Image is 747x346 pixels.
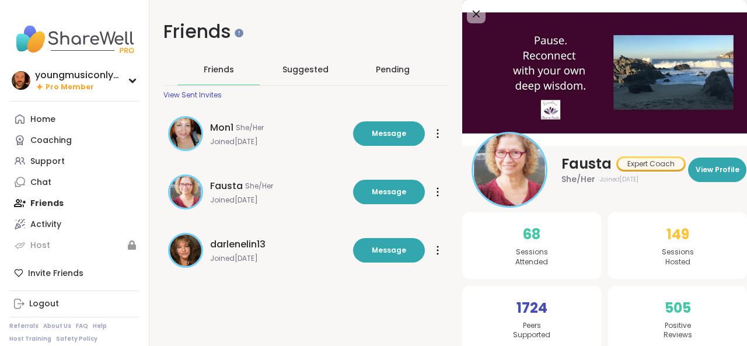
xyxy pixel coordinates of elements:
span: Fausta [210,179,243,193]
a: Home [9,109,139,130]
span: Pro Member [46,82,94,92]
span: Sessions Hosted [662,247,694,267]
a: Host Training [9,335,51,343]
span: Joined [DATE] [210,195,346,205]
span: View Profile [696,165,739,175]
span: Fausta [561,155,612,173]
span: Message [372,187,406,197]
a: Safety Policy [56,335,97,343]
img: Fausta [473,134,546,206]
div: Chat [30,177,51,188]
span: She/Her [561,173,595,185]
span: Joined [DATE] [210,254,346,263]
span: Sessions Attended [515,247,548,267]
img: Fausta [170,176,201,208]
span: Positive Reviews [664,321,692,341]
a: Coaching [9,130,139,151]
a: Referrals [9,322,39,330]
span: Joined [DATE] [600,175,638,184]
div: Logout [29,298,59,310]
img: ShareWell Nav Logo [9,19,139,60]
span: Peers Supported [513,321,550,341]
div: youngmusiconlypage [35,69,123,82]
span: 505 [665,298,691,319]
span: Suggested [282,64,329,75]
div: Pending [376,64,410,75]
a: Activity [9,214,139,235]
img: darlenelin13 [170,235,201,266]
iframe: Spotlight [235,29,243,37]
div: Invite Friends [9,263,139,284]
span: 149 [666,224,689,245]
div: Support [30,156,65,167]
a: FAQ [76,322,88,330]
span: Message [372,128,406,139]
img: youngmusiconlypage [12,71,30,90]
span: Mon1 [210,121,233,135]
button: Message [353,180,425,204]
div: Activity [30,219,61,230]
span: She/Her [236,123,264,132]
img: Mon1 [170,118,201,149]
div: Host [30,240,50,251]
button: View Profile [688,158,746,182]
button: Message [353,238,425,263]
a: Support [9,151,139,172]
span: She/Her [245,181,273,191]
a: Help [93,322,107,330]
a: Host [9,235,139,256]
span: 68 [523,224,540,245]
span: Message [372,245,406,256]
div: Expert Coach [618,158,684,170]
span: Friends [204,64,234,75]
button: Message [353,121,425,146]
a: About Us [43,322,71,330]
span: 1724 [516,298,547,319]
div: View Sent Invites [163,90,222,100]
div: Home [30,114,55,125]
div: Coaching [30,135,72,146]
a: Logout [9,293,139,314]
a: Chat [9,172,139,193]
span: Joined [DATE] [210,137,346,146]
span: darlenelin13 [210,237,266,251]
h1: Friends [163,19,448,45]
